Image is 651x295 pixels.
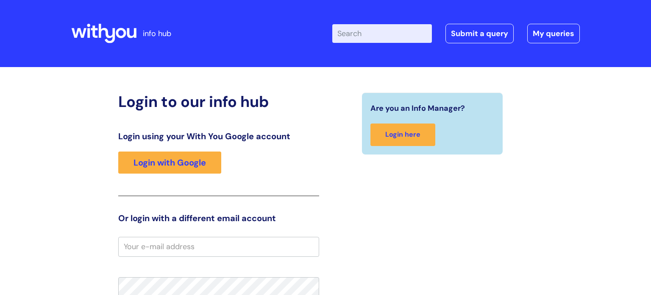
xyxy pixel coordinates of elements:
h3: Login using your With You Google account [118,131,319,141]
input: Search [332,24,432,43]
a: Login with Google [118,152,221,174]
input: Your e-mail address [118,237,319,256]
a: My queries [527,24,580,43]
h2: Login to our info hub [118,93,319,111]
a: Login here [370,124,435,146]
p: info hub [143,27,171,40]
a: Submit a query [445,24,514,43]
h3: Or login with a different email account [118,213,319,223]
span: Are you an Info Manager? [370,101,465,115]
